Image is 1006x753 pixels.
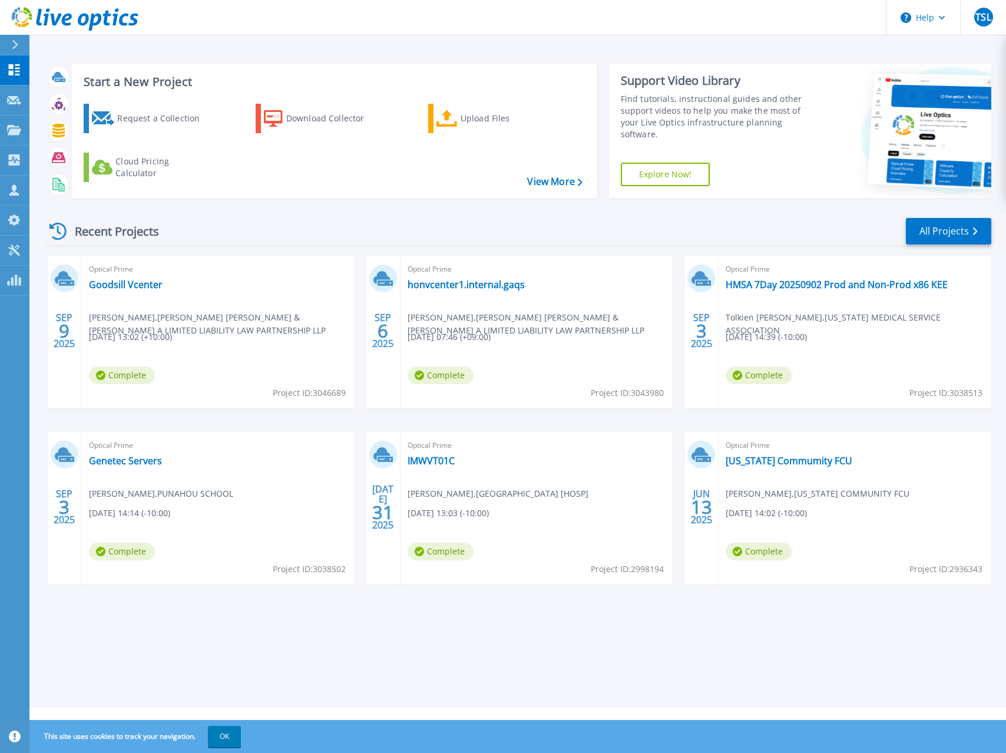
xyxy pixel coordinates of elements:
span: Complete [726,543,792,560]
div: Find tutorials, instructional guides and other support videos to help you make the most of your L... [621,93,815,140]
span: [DATE] 07:46 (+09:00) [408,331,491,344]
span: [DATE] 13:03 (-10:00) [408,507,489,520]
a: Cloud Pricing Calculator [84,153,215,182]
a: Genetec Servers [89,455,162,467]
div: [DATE] 2025 [372,486,394,529]
span: Optical Prime [89,439,348,452]
a: View More [527,176,582,187]
span: [DATE] 13:02 (+10:00) [89,331,172,344]
span: [DATE] 14:02 (-10:00) [726,507,807,520]
span: 3 [59,502,70,512]
div: Support Video Library [621,73,815,88]
span: Project ID: 2936343 [909,563,982,576]
a: Download Collector [256,104,387,133]
span: Optical Prime [408,263,666,276]
div: Download Collector [286,107,380,130]
span: Project ID: 2998194 [591,563,664,576]
span: [PERSON_NAME] , [US_STATE] COMMUNITY FCU [726,487,909,500]
a: honvcenter1.internal.gaqs [408,279,525,290]
span: [DATE] 14:39 (-10:00) [726,331,807,344]
span: 9 [59,326,70,336]
span: [PERSON_NAME] , PUNAHOU SCHOOL [89,487,233,500]
span: 13 [691,502,712,512]
span: Optical Prime [408,439,666,452]
div: SEP 2025 [53,486,75,529]
span: Project ID: 3043980 [591,387,664,399]
span: Complete [89,543,155,560]
span: Complete [408,543,474,560]
span: Complete [408,366,474,384]
a: HMSA 7Day 20250902 Prod and Non-Prod x86 KEE [726,279,948,290]
a: Upload Files [428,104,560,133]
span: Tolkien [PERSON_NAME] , [US_STATE] MEDICAL SERVICE ASSOCIATION [726,311,991,337]
a: All Projects [906,218,991,245]
span: Project ID: 3038513 [909,387,982,399]
span: 3 [696,326,707,336]
span: 6 [378,326,388,336]
span: [DATE] 14:14 (-10:00) [89,507,170,520]
div: SEP 2025 [690,309,713,352]
a: Request a Collection [84,104,215,133]
a: Goodsill Vcenter [89,279,163,290]
span: Optical Prime [726,439,984,452]
div: Upload Files [461,107,555,130]
h3: Start a New Project [84,75,582,88]
span: [PERSON_NAME] , [PERSON_NAME] [PERSON_NAME] & [PERSON_NAME] A LIMITED LIABILITY LAW PARTNERSHIP LLP [89,311,355,337]
span: Complete [89,366,155,384]
a: [US_STATE] Commumity FCU [726,455,852,467]
span: Complete [726,366,792,384]
div: SEP 2025 [372,309,394,352]
div: Recent Projects [45,217,175,246]
div: JUN 2025 [690,486,713,529]
span: [PERSON_NAME] , [PERSON_NAME] [PERSON_NAME] & [PERSON_NAME] A LIMITED LIABILITY LAW PARTNERSHIP LLP [408,311,673,337]
div: Request a Collection [117,107,211,130]
div: SEP 2025 [53,309,75,352]
span: Project ID: 3046689 [273,387,346,399]
span: Optical Prime [89,263,348,276]
span: TSL [975,12,991,22]
a: IMWVT01C [408,455,455,467]
span: 31 [372,507,393,517]
span: Project ID: 3038502 [273,563,346,576]
button: OK [208,726,241,747]
span: This site uses cookies to track your navigation. [32,726,241,747]
div: Cloud Pricing Calculator [115,156,210,179]
span: Optical Prime [726,263,984,276]
span: [PERSON_NAME] , [GEOGRAPHIC_DATA] [HOSP] [408,487,588,500]
a: Explore Now! [621,163,710,186]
